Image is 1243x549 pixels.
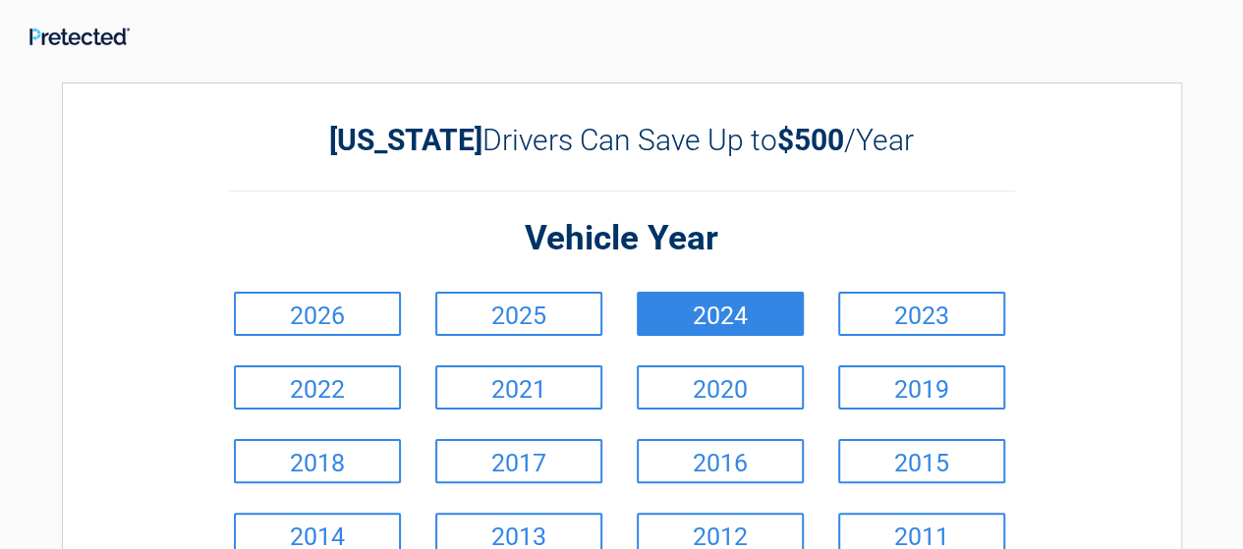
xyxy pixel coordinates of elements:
[435,439,602,483] a: 2017
[637,365,804,410] a: 2020
[435,292,602,336] a: 2025
[234,439,401,483] a: 2018
[234,365,401,410] a: 2022
[838,292,1005,336] a: 2023
[777,123,844,157] b: $500
[329,123,482,157] b: [US_STATE]
[637,292,804,336] a: 2024
[838,365,1005,410] a: 2019
[29,27,130,45] img: Main Logo
[229,123,1015,157] h2: Drivers Can Save Up to /Year
[435,365,602,410] a: 2021
[637,439,804,483] a: 2016
[234,292,401,336] a: 2026
[838,439,1005,483] a: 2015
[229,216,1015,262] h2: Vehicle Year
